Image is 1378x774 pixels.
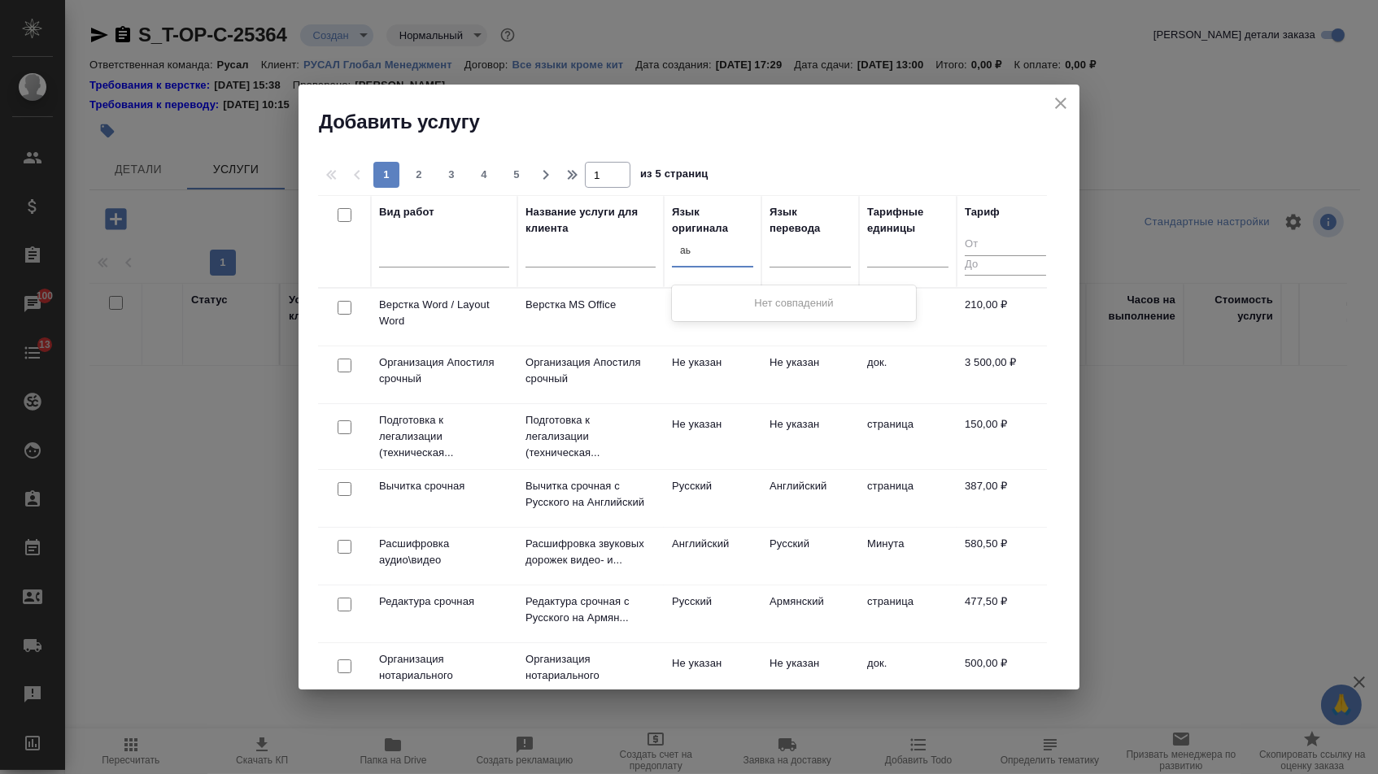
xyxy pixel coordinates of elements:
[761,470,859,527] td: Английский
[761,585,859,642] td: Армянский
[867,204,948,237] div: Тарифные единицы
[859,346,957,403] td: док.
[525,651,656,700] p: Организация нотариального удостоверен...
[379,204,434,220] div: Вид работ
[761,346,859,403] td: Не указан
[664,647,761,704] td: Не указан
[957,289,1054,346] td: 210,00 ₽
[406,167,432,183] span: 2
[664,346,761,403] td: Не указан
[761,408,859,465] td: Не указан
[379,478,509,494] p: Вычитка срочная
[471,167,497,183] span: 4
[379,412,509,461] p: Подготовка к легализации (техническая...
[471,162,497,188] button: 4
[664,585,761,642] td: Русский
[379,651,509,700] p: Организация нотариального удостоверен...
[664,470,761,527] td: Русский
[770,204,851,237] div: Язык перевода
[859,585,957,642] td: страница
[525,536,656,568] p: Расшифровка звуковых дорожек видео- и...
[525,412,656,461] p: Подготовка к легализации (техническая...
[379,297,509,329] p: Верстка Word / Layout Word
[406,162,432,188] button: 2
[319,109,1079,135] h2: Добавить услугу
[859,647,957,704] td: док.
[664,289,761,346] td: Не указан
[859,470,957,527] td: страница
[672,289,916,318] div: Нет совпадений
[664,528,761,585] td: Английский
[525,594,656,626] p: Редактура срочная с Русского на Армян...
[957,528,1054,585] td: 580,50 ₽
[761,528,859,585] td: Русский
[965,235,1046,255] input: От
[379,594,509,610] p: Редактура срочная
[525,297,656,313] p: Верстка MS Office
[957,585,1054,642] td: 477,50 ₽
[379,354,509,387] p: Организация Апостиля срочный
[525,354,656,387] p: Организация Апостиля срочный
[859,408,957,465] td: страница
[672,204,753,237] div: Язык оригинала
[438,167,464,183] span: 3
[965,204,1000,220] div: Тариф
[525,478,656,511] p: Вычитка срочная с Русского на Английский
[379,536,509,568] p: Расшифровка аудио\видео
[957,408,1054,465] td: 150,00 ₽
[965,255,1046,276] input: До
[664,408,761,465] td: Не указан
[761,647,859,704] td: Не указан
[525,204,656,237] div: Название услуги для клиента
[640,164,709,188] span: из 5 страниц
[438,162,464,188] button: 3
[957,647,1054,704] td: 500,00 ₽
[1049,91,1073,115] button: close
[957,470,1054,527] td: 387,00 ₽
[504,167,530,183] span: 5
[957,346,1054,403] td: 3 500,00 ₽
[504,162,530,188] button: 5
[859,528,957,585] td: Минута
